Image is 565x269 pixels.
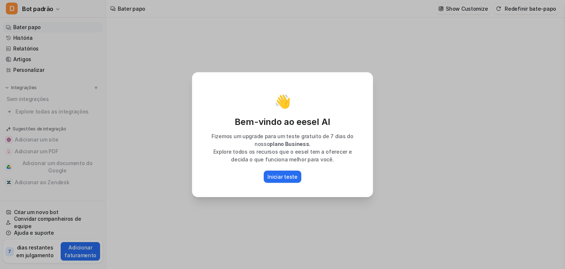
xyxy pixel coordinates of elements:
[264,171,301,183] button: Iniciar teste
[270,141,310,147] font: plano Business.
[212,133,353,147] font: Fizemos um upgrade para um teste gratuito de 7 dias do nosso
[213,149,352,163] font: Explore todos os recursos que o eesel tem a oferecer e decida o que funciona melhor para você.
[274,93,291,109] font: 👋
[267,174,297,180] font: Iniciar teste
[235,116,330,127] font: Bem-vindo ao eesel AI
